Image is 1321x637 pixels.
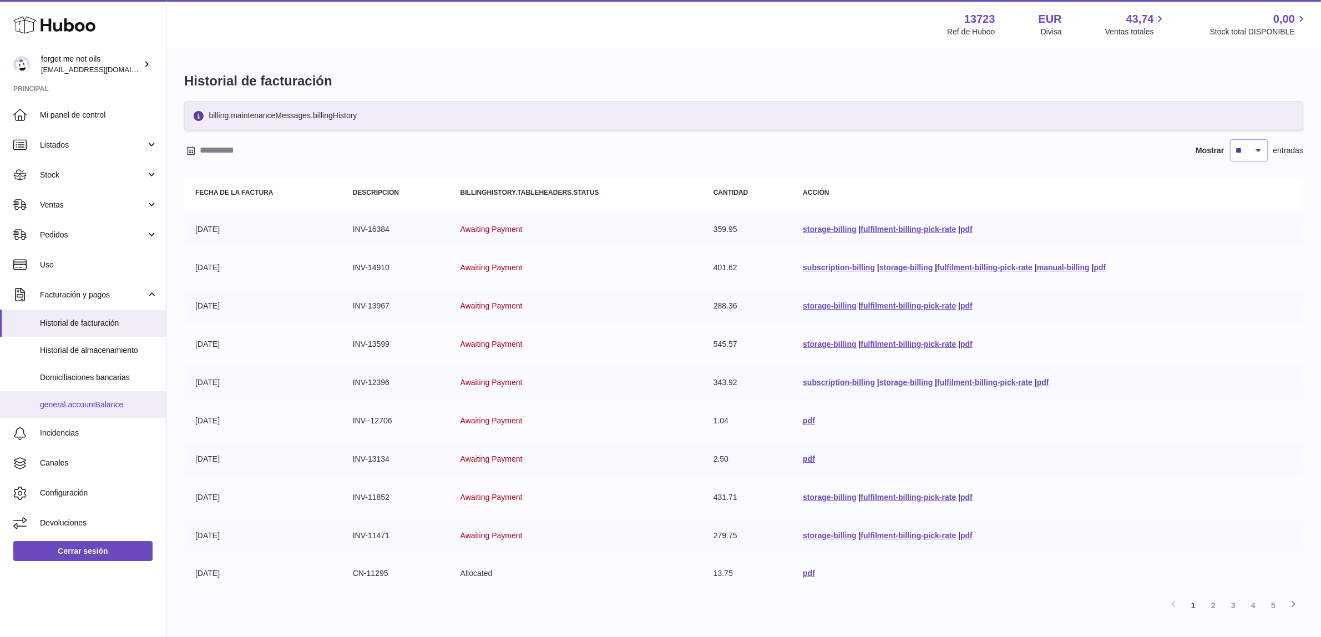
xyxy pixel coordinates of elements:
[803,301,856,310] a: storage-billing
[460,189,599,196] strong: billingHistory.tableHeaders.status
[1243,595,1263,615] a: 4
[460,225,523,234] span: Awaiting Payment
[40,428,158,438] span: Incidencias
[1039,12,1062,27] strong: EUR
[184,213,342,246] td: [DATE]
[803,569,815,578] a: pdf
[184,101,1303,130] div: billing.maintenanceMessages.billingHistory
[947,27,995,37] div: Ref de Huboo
[713,189,748,196] strong: Cantidad
[1092,263,1094,272] span: |
[859,531,861,540] span: |
[702,519,792,552] td: 279.75
[40,290,146,300] span: Facturación y pagos
[460,301,523,310] span: Awaiting Payment
[960,493,973,502] a: pdf
[342,366,449,399] td: INV-12396
[1210,12,1308,37] a: 0,00 Stock total DISPONIBLE
[1105,27,1167,37] span: Ventas totales
[342,328,449,361] td: INV-13599
[40,200,146,210] span: Ventas
[1035,378,1037,387] span: |
[960,531,973,540] a: pdf
[40,230,146,240] span: Pedidos
[1196,145,1224,156] label: Mostrar
[1183,595,1203,615] a: 1
[859,493,861,502] span: |
[460,416,523,425] span: Awaiting Payment
[1210,27,1308,37] span: Stock total DISPONIBLE
[859,225,861,234] span: |
[40,318,158,328] span: Historial de facturación
[702,328,792,361] td: 545.57
[958,531,960,540] span: |
[41,65,163,74] span: [EMAIL_ADDRESS][DOMAIN_NAME]
[342,251,449,284] td: INV-14910
[702,213,792,246] td: 359.95
[803,454,815,463] a: pdf
[40,140,146,150] span: Listados
[460,263,523,272] span: Awaiting Payment
[960,301,973,310] a: pdf
[861,340,956,348] a: fulfilment-billing-pick-rate
[1203,595,1223,615] a: 2
[40,110,158,120] span: Mi panel de control
[40,170,146,180] span: Stock
[861,493,956,502] a: fulfilment-billing-pick-rate
[342,557,449,590] td: CN-11295
[460,340,523,348] span: Awaiting Payment
[40,518,158,528] span: Devoluciones
[342,405,449,437] td: INV--12706
[1105,12,1167,37] a: 43,74 Ventas totales
[40,372,158,383] span: Domiciliaciones bancarias
[958,340,960,348] span: |
[702,557,792,590] td: 13.75
[702,366,792,399] td: 343.92
[460,454,523,463] span: Awaiting Payment
[13,541,153,561] a: Cerrar sesión
[1126,12,1154,27] span: 43,74
[184,405,342,437] td: [DATE]
[460,531,523,540] span: Awaiting Payment
[40,345,158,356] span: Historial de almacenamiento
[40,260,158,270] span: Uso
[13,56,30,73] img: internalAdmin-13723@internal.huboo.com
[41,54,141,75] div: forget me not oils
[184,251,342,284] td: [DATE]
[184,443,342,476] td: [DATE]
[935,378,937,387] span: |
[460,569,493,578] span: Allocated
[861,301,956,310] a: fulfilment-billing-pick-rate
[184,519,342,552] td: [DATE]
[958,225,960,234] span: |
[879,378,933,387] a: storage-billing
[702,481,792,514] td: 431.71
[861,531,956,540] a: fulfilment-billing-pick-rate
[859,301,861,310] span: |
[1035,263,1037,272] span: |
[40,458,158,468] span: Canales
[803,189,829,196] strong: Acción
[1223,595,1243,615] a: 3
[803,340,856,348] a: storage-billing
[184,557,342,590] td: [DATE]
[803,225,856,234] a: storage-billing
[342,290,449,322] td: INV-13967
[184,328,342,361] td: [DATE]
[879,263,933,272] a: storage-billing
[803,493,856,502] a: storage-billing
[702,405,792,437] td: 1.04
[460,378,523,387] span: Awaiting Payment
[353,189,399,196] strong: Descripción
[184,366,342,399] td: [DATE]
[937,378,1032,387] a: fulfilment-billing-pick-rate
[702,443,792,476] td: 2.50
[702,251,792,284] td: 401.62
[184,72,1303,90] h1: Historial de facturación
[40,400,158,410] span: general.accountBalance
[184,481,342,514] td: [DATE]
[40,488,158,498] span: Configuración
[1037,378,1049,387] a: pdf
[342,443,449,476] td: INV-13134
[1094,263,1106,272] a: pdf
